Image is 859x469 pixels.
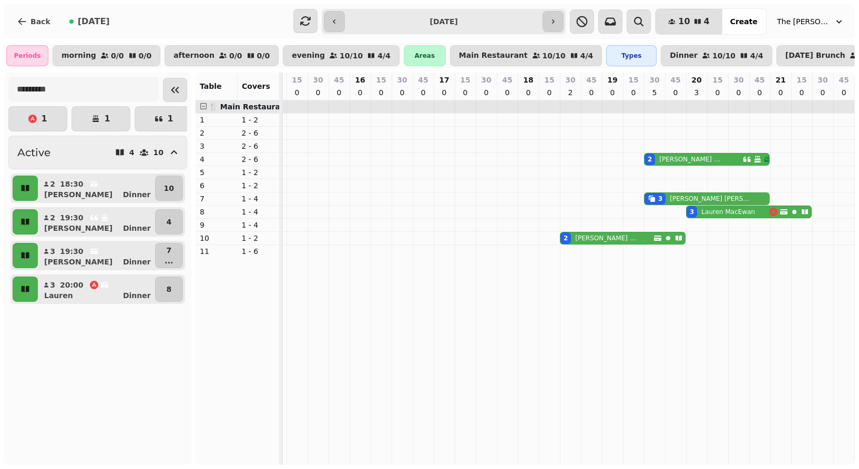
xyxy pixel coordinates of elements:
[440,87,448,98] p: 0
[776,87,785,98] p: 0
[629,87,638,98] p: 0
[135,106,193,131] button: 1
[123,223,151,233] p: Dinner
[200,180,233,191] p: 6
[242,154,275,165] p: 2 - 6
[775,75,785,85] p: 21
[678,17,690,26] span: 10
[580,52,594,59] p: 4 / 4
[419,87,427,98] p: 0
[123,290,151,301] p: Dinner
[40,277,153,302] button: 320:00LaurenDinner
[166,217,171,227] p: 4
[523,75,533,85] p: 18
[628,75,638,85] p: 15
[701,208,755,216] p: Lauren MacEwan
[377,52,391,59] p: 4 / 4
[404,45,446,66] div: Areas
[200,128,233,138] p: 2
[62,52,96,60] p: morning
[44,290,73,301] p: Lauren
[104,115,110,123] p: 1
[785,52,845,60] p: [DATE] Brunch
[155,209,183,234] button: 4
[650,87,659,98] p: 5
[659,155,724,164] p: [PERSON_NAME] Neumark
[293,87,301,98] p: 0
[200,193,233,204] p: 7
[670,52,698,60] p: Dinner
[123,189,151,200] p: Dinner
[819,87,827,98] p: 0
[564,234,568,242] div: 2
[242,180,275,191] p: 1 - 2
[44,257,113,267] p: [PERSON_NAME]
[44,223,113,233] p: [PERSON_NAME]
[163,78,187,102] button: Collapse sidebar
[242,141,275,151] p: 2 - 6
[544,75,554,85] p: 15
[356,87,364,98] p: 0
[60,179,84,189] p: 18:30
[71,106,130,131] button: 1
[754,75,764,85] p: 45
[771,12,851,31] button: The [PERSON_NAME] Nook
[418,75,428,85] p: 45
[439,75,449,85] p: 17
[340,52,363,59] p: 10 / 10
[165,245,173,256] p: 7
[44,189,113,200] p: [PERSON_NAME]
[502,75,512,85] p: 45
[242,167,275,178] p: 1 - 2
[200,154,233,165] p: 4
[722,9,766,34] button: Create
[661,45,772,66] button: Dinner10/104/4
[242,193,275,204] p: 1 - 4
[796,75,806,85] p: 15
[817,75,827,85] p: 30
[60,280,84,290] p: 20:00
[690,208,694,216] div: 3
[648,155,652,164] div: 2
[713,87,722,98] p: 0
[503,87,512,98] p: 0
[30,18,50,25] span: Back
[397,75,407,85] p: 30
[840,87,848,98] p: 0
[242,233,275,243] p: 1 - 2
[355,75,365,85] p: 16
[6,45,48,66] div: Periods
[460,75,470,85] p: 15
[398,87,406,98] p: 0
[376,75,386,85] p: 15
[129,149,135,156] p: 4
[750,52,763,59] p: 4 / 4
[200,167,233,178] p: 5
[671,87,680,98] p: 0
[154,149,163,156] p: 10
[242,207,275,217] p: 1 - 4
[78,17,110,26] span: [DATE]
[334,75,344,85] p: 45
[60,246,84,257] p: 19:30
[242,220,275,230] p: 1 - 4
[481,75,491,85] p: 30
[8,9,59,34] button: Back
[173,52,214,60] p: afternoon
[712,52,735,59] p: 10 / 10
[692,87,701,98] p: 3
[283,45,400,66] button: evening10/104/4
[139,52,152,59] p: 0 / 0
[41,115,47,123] p: 1
[242,82,270,90] span: Covers
[8,106,67,131] button: 1
[314,87,322,98] p: 0
[797,87,806,98] p: 0
[656,9,722,34] button: 104
[670,195,753,203] p: [PERSON_NAME] [PERSON_NAME]
[587,87,596,98] p: 0
[545,87,554,98] p: 0
[566,87,575,98] p: 2
[165,45,279,66] button: afternoon0/00/0
[49,179,56,189] p: 2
